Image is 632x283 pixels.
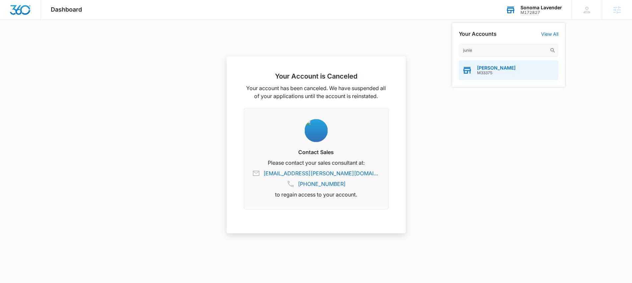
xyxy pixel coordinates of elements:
[477,71,516,75] span: M33375
[244,72,388,80] h2: Your Account is Canceled
[521,5,562,10] div: account name
[459,44,558,57] input: Search Accounts
[541,31,558,37] a: View All
[252,148,380,156] h3: Contact Sales
[459,31,497,37] h2: Your Accounts
[244,84,388,100] p: Your account has been canceled. We have suspended all of your applications until the account is r...
[298,180,346,188] a: [PHONE_NUMBER]
[51,6,82,13] span: Dashboard
[521,10,562,15] div: account id
[459,60,558,80] button: [PERSON_NAME]M33375
[477,65,516,71] span: [PERSON_NAME]
[263,169,380,177] a: [EMAIL_ADDRESS][PERSON_NAME][DOMAIN_NAME]
[252,159,380,198] p: Please contact your sales consultant at: to regain access to your account.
